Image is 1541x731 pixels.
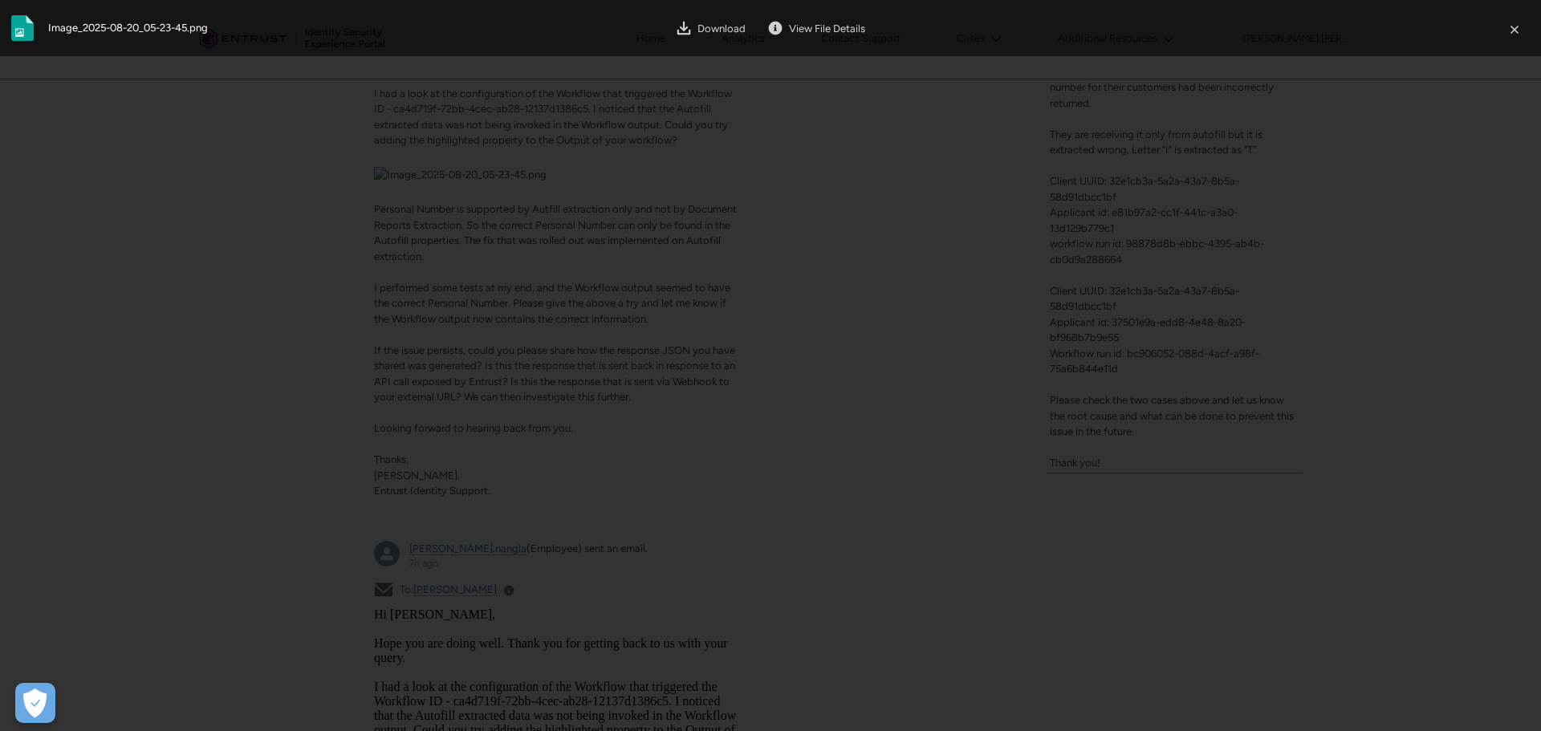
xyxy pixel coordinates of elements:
[15,683,55,723] div: Cookie Preferences
[761,14,872,43] a: View File Details
[1501,13,1527,43] button: Close
[669,14,753,43] button: Download
[697,23,746,34] span: Download
[1467,657,1541,731] iframe: Qualified Messenger
[48,20,208,36] span: Image_2025-08-20_05-23-45.png
[15,683,55,723] button: Open Preferences
[789,23,865,34] span: View File Details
